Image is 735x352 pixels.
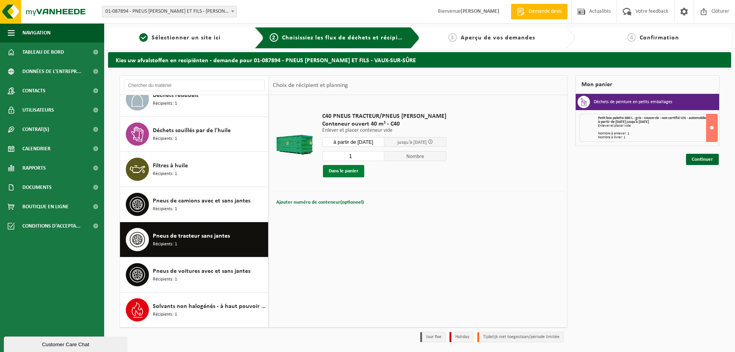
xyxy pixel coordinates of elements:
button: Pneus de tracteur sans jantes Récipients: 1 [120,222,269,257]
li: Tijdelijk niet toegestaan/période limitée [477,332,564,342]
a: Continuer [686,154,719,165]
span: Pneus de voitures avec et sans jantes [153,267,250,276]
div: Nombre à enlever: 1 [598,132,717,136]
span: Utilisateurs [22,100,54,120]
span: Navigation [22,23,51,43]
span: Récipients: 1 [153,206,177,213]
h3: Déchets de peinture en petits emballages [594,96,672,108]
a: 1Sélectionner un site ici [112,33,248,43]
span: 1 [139,33,148,42]
span: Filtres à huile [153,161,188,170]
span: Déchets résiduels [153,91,198,100]
span: C40 PNEUS TRACTEUR/PNEUS [PERSON_NAME] [322,112,446,120]
button: Dans le panier [323,165,364,177]
strong: [PERSON_NAME] [461,9,499,14]
span: Calendrier [22,139,51,158]
span: Nombre [384,151,446,161]
h2: Kies uw afvalstoffen en recipiënten - demande pour 01-087894 - PNEUS [PERSON_NAME] ET FILS - VAUX... [108,52,731,67]
span: Solvants non halogénés - à haut pouvoir calorifique en fût 200L [153,302,266,311]
span: Conditions d'accepta... [22,216,81,236]
input: Sélectionnez date [322,137,384,147]
span: Déchets souillés par de l'huile [153,126,231,135]
span: Récipients: 1 [153,276,177,283]
span: Ajouter numéro de conteneur(optionnel) [276,200,364,205]
span: 01-087894 - PNEUS ALBERT FERON ET FILS - VAUX-SUR-SÛRE [102,6,237,17]
strong: à partir de [DATE] jusqu'à [DATE] [598,120,649,124]
p: Enlever et placer conteneur vide [322,128,446,133]
span: Tableau de bord [22,43,64,62]
button: Pneus de voitures avec et sans jantes Récipients: 1 [120,257,269,292]
span: Rapports [22,158,46,178]
div: Enlever et placer vide [598,124,717,128]
span: 2 [270,33,278,42]
button: Ajouter numéro de conteneur(optionnel) [275,197,365,208]
span: Demande devis [527,8,564,15]
span: Pneus de tracteur sans jantes [153,231,230,241]
span: Choisissiez les flux de déchets et récipients [282,35,411,41]
span: Conteneur ouvert 40 m³ - C40 [322,120,446,128]
iframe: chat widget [4,335,129,352]
span: Récipients: 1 [153,170,177,178]
button: Filtres à huile Récipients: 1 [120,152,269,187]
div: Mon panier [575,75,720,94]
span: Récipients: 1 [153,100,177,107]
button: Pneus de camions avec et sans jantes Récipients: 1 [120,187,269,222]
span: Contacts [22,81,46,100]
span: Pneus de camions avec et sans jantes [153,196,250,206]
li: Jour fixe [420,332,446,342]
div: Nombre à livrer: 1 [598,136,717,139]
span: Récipients: 1 [153,311,177,318]
button: Déchets résiduels Récipients: 1 [120,82,269,117]
span: Petit box palette 680 L - gris - couvercle - non certifié UN - automobile [598,116,706,120]
span: Documents [22,178,52,197]
span: jusqu'à [DATE] [397,140,427,145]
li: Holiday [449,332,473,342]
span: Récipients: 1 [153,135,177,143]
span: Aperçu de vos demandes [461,35,535,41]
span: Récipients: 1 [153,241,177,248]
button: Déchets souillés par de l'huile Récipients: 1 [120,117,269,152]
span: Confirmation [640,35,679,41]
a: Demande devis [511,4,568,19]
span: Données de l'entrepr... [22,62,81,81]
span: Boutique en ligne [22,197,69,216]
button: Solvants non halogénés - à haut pouvoir calorifique en fût 200L Récipients: 1 [120,292,269,327]
input: Chercher du matériel [124,80,265,91]
span: Sélectionner un site ici [152,35,221,41]
span: 3 [448,33,457,42]
span: Contrat(s) [22,120,49,139]
span: 4 [627,33,636,42]
div: Choix de récipient et planning [269,76,352,95]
